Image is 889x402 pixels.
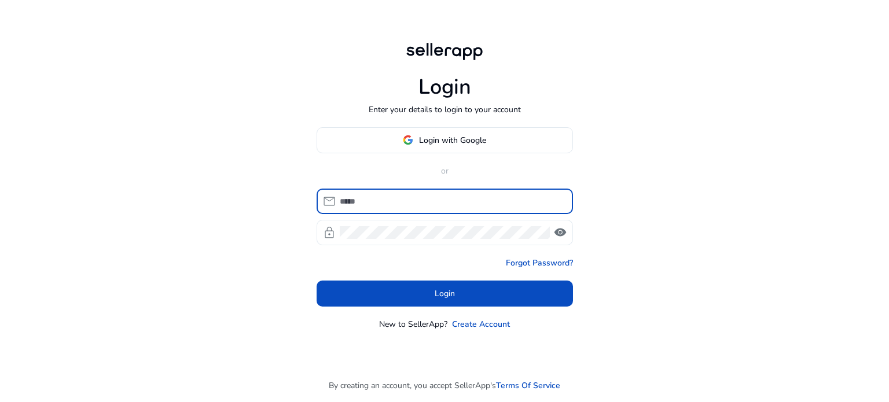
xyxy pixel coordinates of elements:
[435,287,455,300] span: Login
[553,226,567,239] span: visibility
[452,318,510,330] a: Create Account
[403,135,413,145] img: google-logo.svg
[322,226,336,239] span: lock
[369,104,521,116] p: Enter your details to login to your account
[317,281,573,307] button: Login
[418,75,471,99] h1: Login
[322,194,336,208] span: mail
[496,379,560,392] a: Terms Of Service
[317,165,573,177] p: or
[506,257,573,269] a: Forgot Password?
[379,318,447,330] p: New to SellerApp?
[419,134,486,146] span: Login with Google
[317,127,573,153] button: Login with Google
